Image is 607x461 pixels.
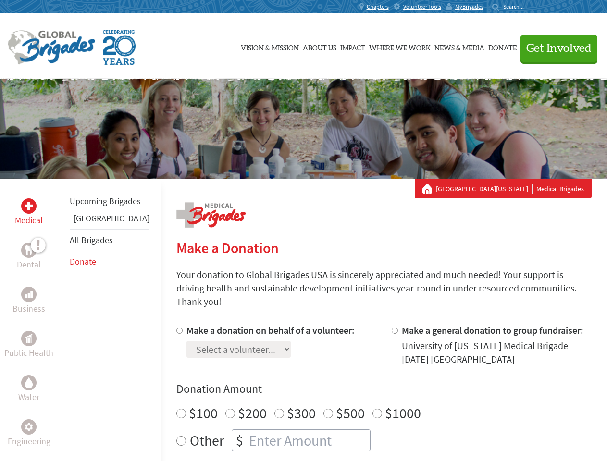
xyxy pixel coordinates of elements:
label: $100 [189,404,218,422]
a: BusinessBusiness [12,287,45,315]
a: WaterWater [18,375,39,404]
input: Enter Amount [247,430,370,451]
p: Your donation to Global Brigades USA is sincerely appreciated and much needed! Your support is dr... [176,268,592,308]
label: $200 [238,404,267,422]
a: [GEOGRAPHIC_DATA][US_STATE] [436,184,533,194]
img: Public Health [25,334,33,343]
label: Other [190,429,224,451]
div: Water [21,375,37,390]
div: Business [21,287,37,302]
label: $500 [336,404,365,422]
img: Water [25,377,33,388]
img: Global Brigades Logo [8,30,95,65]
a: MedicalMedical [15,198,43,227]
p: Dental [17,258,41,271]
img: Medical [25,202,33,210]
a: All Brigades [70,234,113,245]
label: $300 [287,404,316,422]
a: About Us [303,23,336,71]
a: News & Media [434,23,484,71]
a: Upcoming Brigades [70,195,141,206]
a: Donate [488,23,517,71]
a: EngineeringEngineering [8,419,50,448]
a: Where We Work [369,23,431,71]
div: $ [232,430,247,451]
p: Water [18,390,39,404]
div: Medical Brigades [422,184,584,194]
li: All Brigades [70,229,149,251]
a: Public HealthPublic Health [4,331,53,360]
li: Ghana [70,212,149,229]
label: $1000 [385,404,421,422]
a: Impact [340,23,365,71]
div: Dental [21,243,37,258]
p: Public Health [4,346,53,360]
span: Volunteer Tools [403,3,441,11]
p: Engineering [8,435,50,448]
label: Make a donation on behalf of a volunteer: [186,324,355,336]
h2: Make a Donation [176,239,592,256]
h4: Donation Amount [176,381,592,397]
img: Global Brigades Celebrating 20 Years [103,30,136,65]
button: Get Involved [520,35,597,62]
img: Engineering [25,423,33,431]
div: Public Health [21,331,37,346]
label: Make a general donation to group fundraiser: [402,324,583,336]
div: University of [US_STATE] Medical Brigade [DATE] [GEOGRAPHIC_DATA] [402,339,592,366]
p: Medical [15,214,43,227]
span: Chapters [367,3,389,11]
a: [GEOGRAPHIC_DATA] [74,213,149,224]
img: logo-medical.png [176,202,246,228]
img: Dental [25,245,33,255]
span: MyBrigades [455,3,483,11]
a: DentalDental [17,243,41,271]
span: Get Involved [526,43,592,54]
p: Business [12,302,45,315]
input: Search... [503,3,531,10]
img: Business [25,291,33,298]
li: Upcoming Brigades [70,191,149,212]
div: Medical [21,198,37,214]
a: Vision & Mission [241,23,299,71]
a: Donate [70,256,96,267]
li: Donate [70,251,149,272]
div: Engineering [21,419,37,435]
